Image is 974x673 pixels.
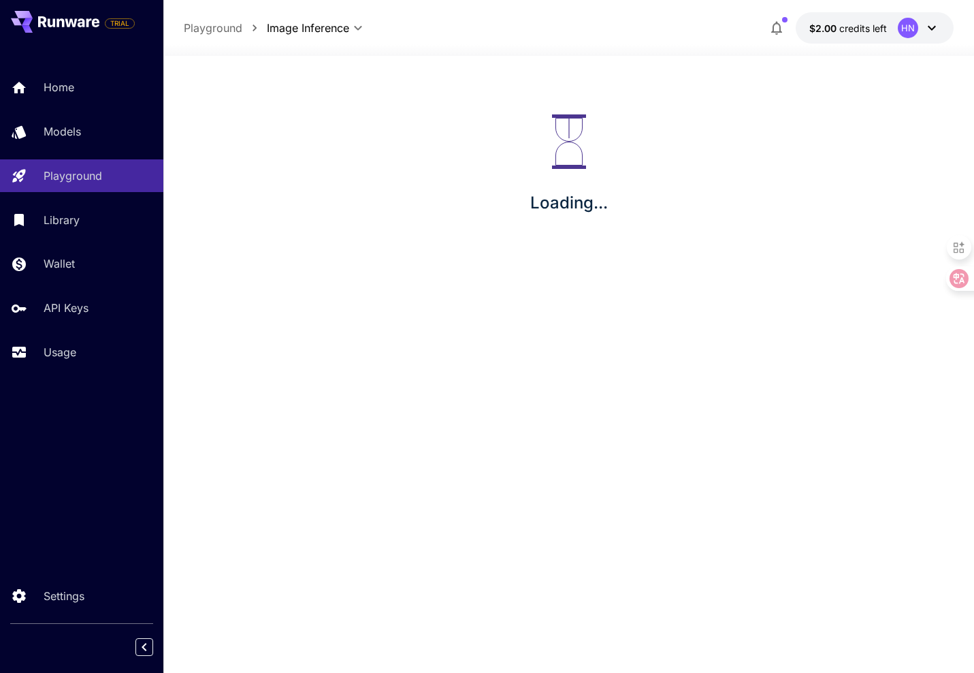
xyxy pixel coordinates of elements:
[267,20,349,36] span: Image Inference
[796,12,954,44] button: $2.00HN
[44,255,75,272] p: Wallet
[44,79,74,95] p: Home
[898,18,918,38] div: HN
[44,344,76,360] p: Usage
[809,22,839,34] span: $2.00
[184,20,242,36] a: Playground
[809,21,887,35] div: $2.00
[44,123,81,140] p: Models
[135,638,153,656] button: Collapse sidebar
[105,15,135,31] span: Add your payment card to enable full platform functionality.
[44,300,88,316] p: API Keys
[44,212,80,228] p: Library
[105,18,134,29] span: TRIAL
[530,191,608,215] p: Loading...
[44,588,84,604] p: Settings
[839,22,887,34] span: credits left
[44,168,102,184] p: Playground
[146,635,163,659] div: Collapse sidebar
[184,20,267,36] nav: breadcrumb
